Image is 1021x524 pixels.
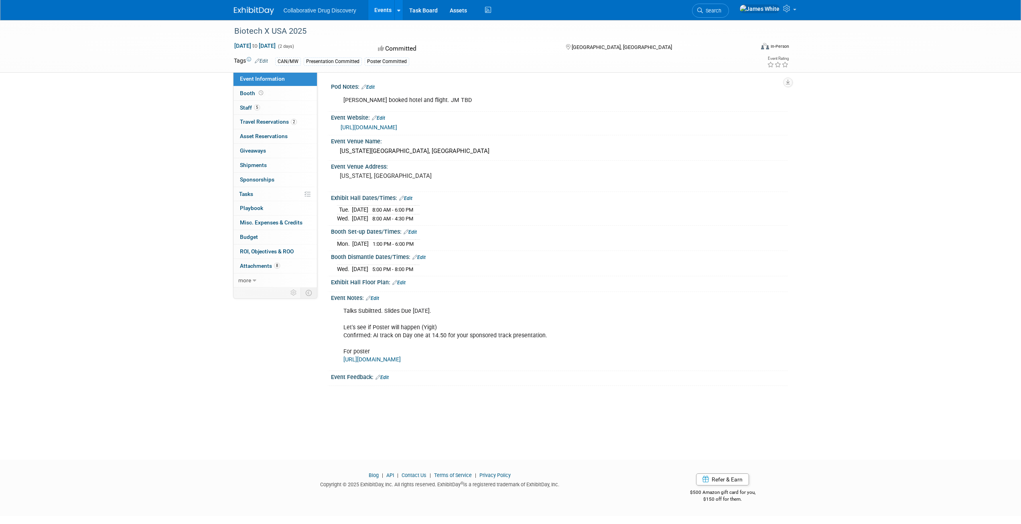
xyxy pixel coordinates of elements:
[233,173,317,187] a: Sponsorships
[340,172,512,179] pre: [US_STATE], [GEOGRAPHIC_DATA]
[231,24,742,39] div: Biotech X USA 2025
[254,104,260,110] span: 5
[386,472,394,478] a: API
[233,273,317,287] a: more
[240,147,266,154] span: Giveaways
[233,86,317,100] a: Booth
[300,287,317,298] td: Toggle Event Tabs
[233,115,317,129] a: Travel Reservations2
[412,255,426,260] a: Edit
[240,234,258,240] span: Budget
[240,219,302,226] span: Misc. Expenses & Credits
[257,90,265,96] span: Booth not reserved yet
[240,104,260,111] span: Staff
[240,205,263,211] span: Playbook
[770,43,789,49] div: In-Person
[696,473,749,485] a: Refer & Earn
[233,245,317,259] a: ROI, Objectives & ROO
[707,42,790,54] div: Event Format
[331,276,788,287] div: Exhibit Hall Floor Plan:
[658,484,788,502] div: $500 Amazon gift card for you,
[402,472,426,478] a: Contact Us
[331,192,788,202] div: Exhibit Hall Dates/Times:
[352,206,368,214] td: [DATE]
[233,144,317,158] a: Giveaways
[404,229,417,235] a: Edit
[380,472,385,478] span: |
[234,42,276,49] span: [DATE] [DATE]
[761,43,769,49] img: Format-Inperson.png
[240,248,294,255] span: ROI, Objectives & ROO
[473,472,478,478] span: |
[233,101,317,115] a: Staff5
[338,303,699,368] div: Talks Subiitted. Slides Due [DATE]. Let's see if Poster will happen (Yigit) Confirmed: AI track o...
[338,92,699,108] div: [PERSON_NAME] booked hotel and flight. JM TBD
[331,81,788,91] div: Pod Notes:
[337,145,781,157] div: [US_STATE][GEOGRAPHIC_DATA], [GEOGRAPHIC_DATA]
[274,263,280,269] span: 8
[352,214,368,222] td: [DATE]
[365,57,409,66] div: Poster Committed
[331,251,788,261] div: Booth Dismantle Dates/Times:
[399,196,412,201] a: Edit
[331,112,788,122] div: Event Website:
[372,266,413,272] span: 5:00 PM - 8:00 PM
[343,356,401,363] a: [URL][DOMAIN_NAME]
[233,187,317,201] a: Tasks
[240,263,280,269] span: Attachments
[233,230,317,244] a: Budget
[240,118,297,125] span: Travel Reservations
[251,43,259,49] span: to
[372,207,413,213] span: 8:00 AM - 6:00 PM
[692,4,729,18] a: Search
[352,239,369,248] td: [DATE]
[372,115,385,121] a: Edit
[291,119,297,125] span: 2
[331,135,788,145] div: Event Venue Name:
[434,472,472,478] a: Terms of Service
[234,479,646,488] div: Copyright © 2025 ExhibitDay, Inc. All rights reserved. ExhibitDay is a registered trademark of Ex...
[331,371,788,381] div: Event Feedback:
[233,259,317,273] a: Attachments8
[337,239,352,248] td: Mon.
[572,44,672,50] span: [GEOGRAPHIC_DATA], [GEOGRAPHIC_DATA]
[337,265,352,273] td: Wed.
[238,277,251,283] span: more
[287,287,301,298] td: Personalize Event Tab Strip
[304,57,362,66] div: Presentation Committed
[284,7,356,14] span: Collaborative Drug Discovery
[366,296,379,301] a: Edit
[341,124,397,130] a: [URL][DOMAIN_NAME]
[337,206,352,214] td: Tue.
[233,129,317,143] a: Asset Reservations
[233,216,317,230] a: Misc. Expenses & Credits
[331,161,788,171] div: Event Venue Address:
[361,84,375,90] a: Edit
[376,42,553,56] div: Committed
[234,57,268,66] td: Tags
[703,8,721,14] span: Search
[767,57,789,61] div: Event Rating
[373,241,414,247] span: 1:00 PM - 6:00 PM
[372,216,413,222] span: 8:00 AM - 4:30 PM
[739,4,780,13] img: James White
[395,472,400,478] span: |
[352,265,368,273] td: [DATE]
[240,75,285,82] span: Event Information
[255,58,268,64] a: Edit
[428,472,433,478] span: |
[331,292,788,302] div: Event Notes:
[233,72,317,86] a: Event Information
[376,375,389,380] a: Edit
[234,7,274,15] img: ExhibitDay
[240,162,267,168] span: Shipments
[240,133,288,139] span: Asset Reservations
[337,214,352,222] td: Wed.
[239,191,253,197] span: Tasks
[461,481,463,485] sup: ®
[240,90,265,96] span: Booth
[277,44,294,49] span: (2 days)
[331,226,788,236] div: Booth Set-up Dates/Times:
[233,201,317,215] a: Playbook
[275,57,301,66] div: CAN/MW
